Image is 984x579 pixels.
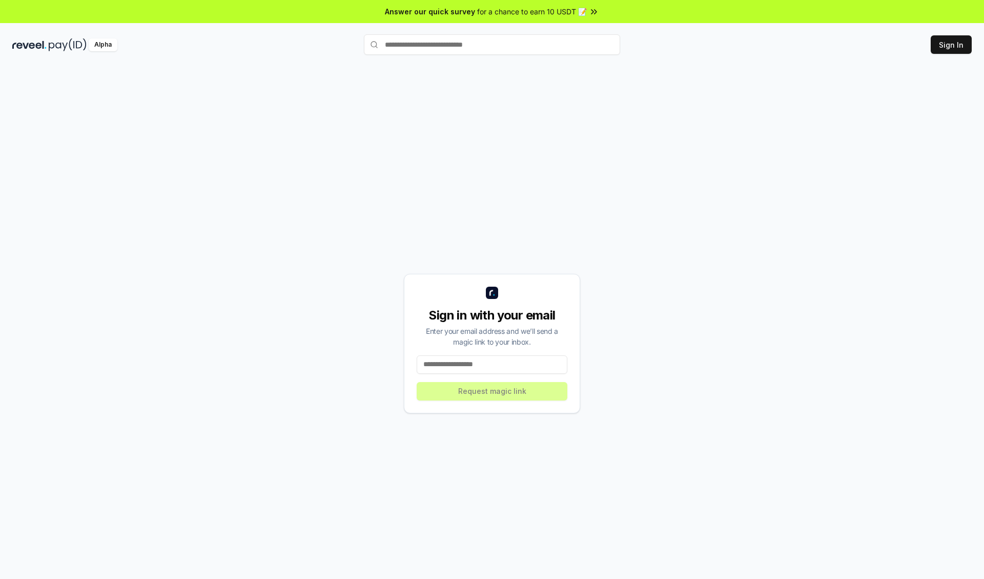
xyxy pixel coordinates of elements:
button: Sign In [931,35,972,54]
div: Sign in with your email [417,307,567,324]
div: Enter your email address and we’ll send a magic link to your inbox. [417,326,567,347]
span: for a chance to earn 10 USDT 📝 [477,6,587,17]
img: reveel_dark [12,38,47,51]
span: Answer our quick survey [385,6,475,17]
img: pay_id [49,38,87,51]
div: Alpha [89,38,117,51]
img: logo_small [486,287,498,299]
